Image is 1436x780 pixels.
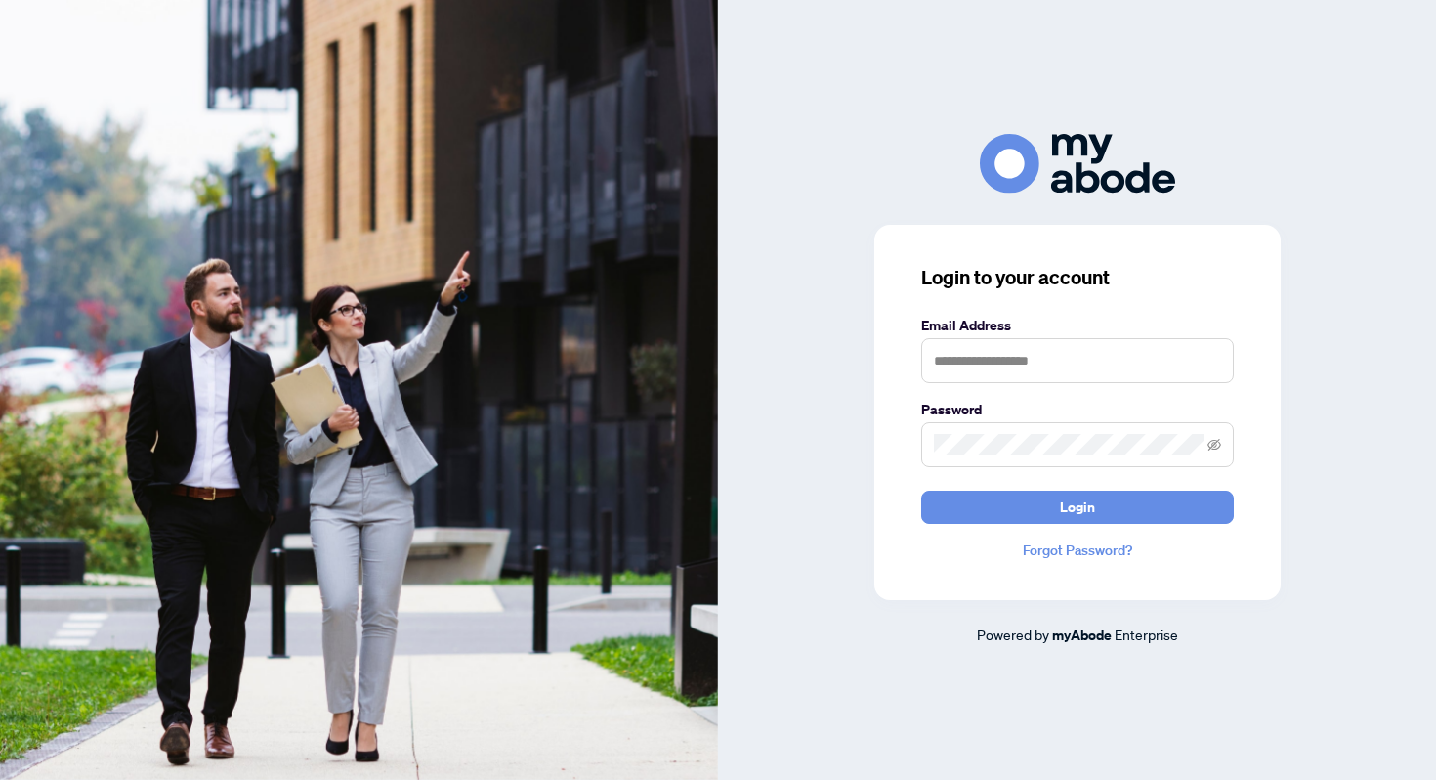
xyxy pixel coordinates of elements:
[921,264,1234,291] h3: Login to your account
[921,315,1234,336] label: Email Address
[1052,625,1112,646] a: myAbode
[977,626,1049,643] span: Powered by
[1060,492,1095,523] span: Login
[921,491,1234,524] button: Login
[921,399,1234,420] label: Password
[1115,626,1178,643] span: Enterprise
[1207,438,1221,452] span: eye-invisible
[921,540,1234,561] a: Forgot Password?
[980,134,1175,194] img: ma-logo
